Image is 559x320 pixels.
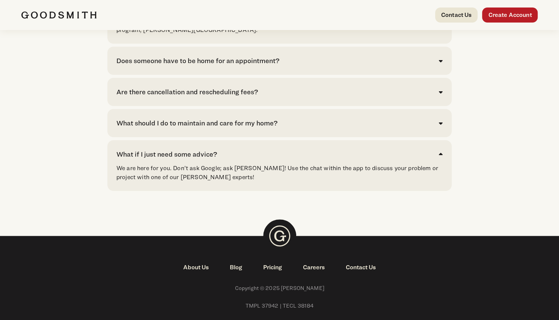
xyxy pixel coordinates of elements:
[219,263,253,272] a: Blog
[116,118,277,128] div: What should I do to maintain and care for my home?
[116,149,217,159] div: What if I just need some advice?
[482,8,538,23] a: Create Account
[21,302,538,310] span: TMPL 37942 | TECL 38184
[435,8,478,23] a: Contact Us
[253,263,292,272] a: Pricing
[116,87,258,97] div: Are there cancellation and rescheduling fees?
[116,164,443,182] p: We are here for you. Don’t ask Google; ask [PERSON_NAME]! Use the chat within the app to discuss ...
[173,263,219,272] a: About Us
[335,263,386,272] a: Contact Us
[21,11,96,19] img: Goodsmith
[116,56,279,66] div: Does someone have to be home for an appointment?
[263,219,296,252] img: Goodsmith Logo
[292,263,335,272] a: Careers
[21,284,538,293] span: Copyright © 2025 [PERSON_NAME]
